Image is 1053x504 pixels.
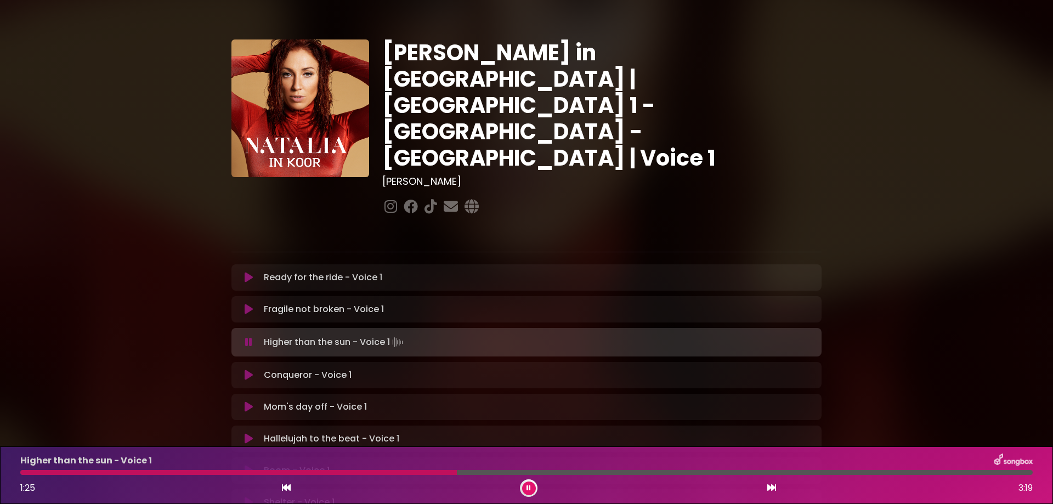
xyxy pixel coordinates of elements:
h1: [PERSON_NAME] in [GEOGRAPHIC_DATA] | [GEOGRAPHIC_DATA] 1 - [GEOGRAPHIC_DATA] - [GEOGRAPHIC_DATA] ... [382,39,822,171]
span: 3:19 [1018,482,1033,495]
p: Ready for the ride - Voice 1 [264,271,382,284]
h3: [PERSON_NAME] [382,175,822,188]
p: Higher than the sun - Voice 1 [264,335,405,350]
p: Hallelujah to the beat - Voice 1 [264,432,399,445]
p: Higher than the sun - Voice 1 [20,454,152,467]
img: YTVS25JmS9CLUqXqkEhs [231,39,369,177]
p: Conqueror - Voice 1 [264,369,352,382]
p: Fragile not broken - Voice 1 [264,303,384,316]
span: 1:25 [20,482,35,494]
img: songbox-logo-white.png [994,454,1033,468]
img: waveform4.gif [390,335,405,350]
p: Mom's day off - Voice 1 [264,400,367,414]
